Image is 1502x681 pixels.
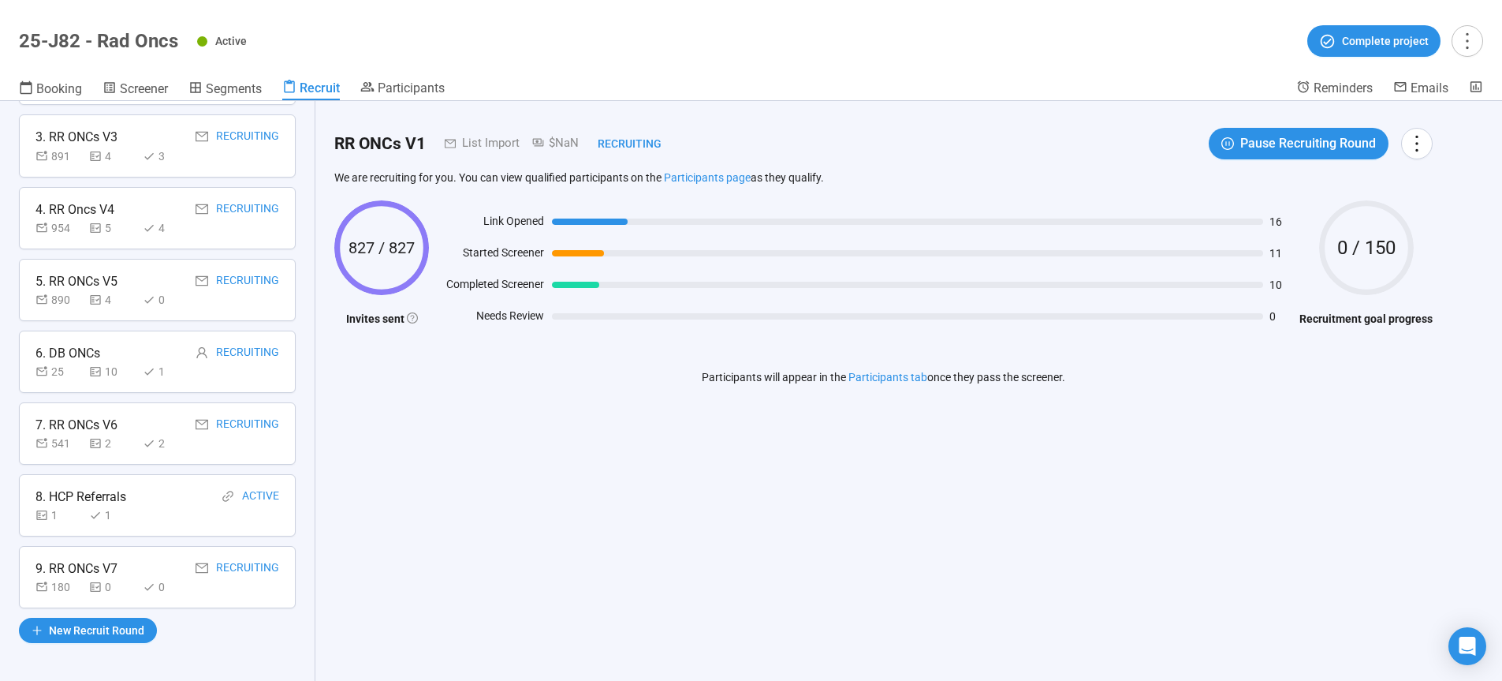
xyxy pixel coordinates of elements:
a: Screener [102,80,168,100]
div: Recruiting [216,127,279,147]
span: Segments [206,81,262,96]
span: Reminders [1314,80,1373,95]
div: 25 [35,363,83,380]
span: more [1456,30,1478,51]
span: link [222,490,234,503]
div: 6. DB ONCs [35,343,100,363]
span: 16 [1269,216,1291,227]
div: Needs Review [437,307,544,331]
div: Recruiting [579,135,662,152]
div: Recruiting [216,200,279,219]
div: 1 [89,507,136,524]
h4: Invites sent [334,310,429,327]
button: more [1401,128,1433,159]
span: Pause Recruiting Round [1240,133,1376,153]
span: Participants [378,80,445,95]
a: Participants page [664,171,751,184]
span: mail [196,418,208,431]
a: Recruit [282,80,340,100]
div: Open Intercom Messenger [1448,627,1486,665]
span: mail [196,275,208,287]
div: 891 [35,148,83,165]
div: 7. RR ONCs V6 [35,415,117,435]
span: plus [32,625,43,636]
div: 4. RR Oncs V4 [35,200,114,219]
div: 4 [89,291,136,309]
p: We are recruiting for you. You can view qualified participants on the as they qualify. [334,170,1433,185]
div: 0 [143,291,190,309]
div: 0 [143,578,190,596]
h2: RR ONCs V1 [334,131,426,157]
div: Completed Screener [437,275,544,299]
div: 954 [35,219,83,237]
span: 0 / 150 [1319,238,1414,257]
span: question-circle [407,312,418,324]
div: 10 [89,363,136,380]
div: 3. RR ONCs V3 [35,127,117,147]
span: user [196,346,208,359]
a: Participants [360,80,445,99]
div: 5 [89,219,136,237]
span: Emails [1411,80,1448,95]
button: pause-circlePause Recruiting Round [1209,128,1388,159]
span: mail [196,203,208,215]
a: Participants tab [848,371,927,384]
div: 180 [35,578,83,596]
span: 0 [1269,311,1291,322]
div: Active [242,487,279,507]
div: 3 [143,148,190,165]
span: more [1406,133,1427,154]
div: 541 [35,435,83,452]
a: Reminders [1296,80,1373,99]
a: Booking [19,80,82,100]
h1: 25-J82 - Rad Oncs [19,30,178,52]
div: 5. RR ONCs V5 [35,271,117,291]
div: 4 [143,219,190,237]
div: $NaN [520,134,579,153]
span: 11 [1269,248,1291,259]
div: Recruiting [216,271,279,291]
button: plusNew Recruit Round [19,618,157,643]
span: mail [196,562,208,574]
div: Recruiting [216,559,279,578]
div: 890 [35,291,83,309]
span: Active [215,35,247,47]
div: Link Opened [437,212,544,236]
span: New Recruit Round [49,622,144,639]
span: Screener [120,81,168,96]
div: Recruiting [216,415,279,435]
span: mail [426,138,456,149]
span: pause-circle [1221,137,1234,150]
h4: Recruitment goal progress [1299,310,1433,327]
a: Segments [188,80,262,100]
span: Recruit [300,80,340,95]
div: List Import [456,134,520,153]
span: mail [196,130,208,143]
div: 1 [143,363,190,380]
button: Complete project [1307,25,1441,57]
div: Started Screener [437,244,544,268]
p: Participants will appear in the once they pass the screener. [702,369,1065,386]
div: 2 [89,435,136,452]
div: 4 [89,148,136,165]
div: 2 [143,435,190,452]
div: Recruiting [216,343,279,363]
span: 827 / 827 [334,240,429,256]
div: 8. HCP Referrals [35,487,126,507]
div: 9. RR ONCs V7 [35,559,117,578]
div: 1 [35,507,83,524]
span: 10 [1269,279,1291,290]
span: Complete project [1342,32,1429,50]
div: 0 [89,578,136,596]
a: Emails [1393,80,1448,99]
button: more [1452,25,1483,57]
span: Booking [36,81,82,96]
